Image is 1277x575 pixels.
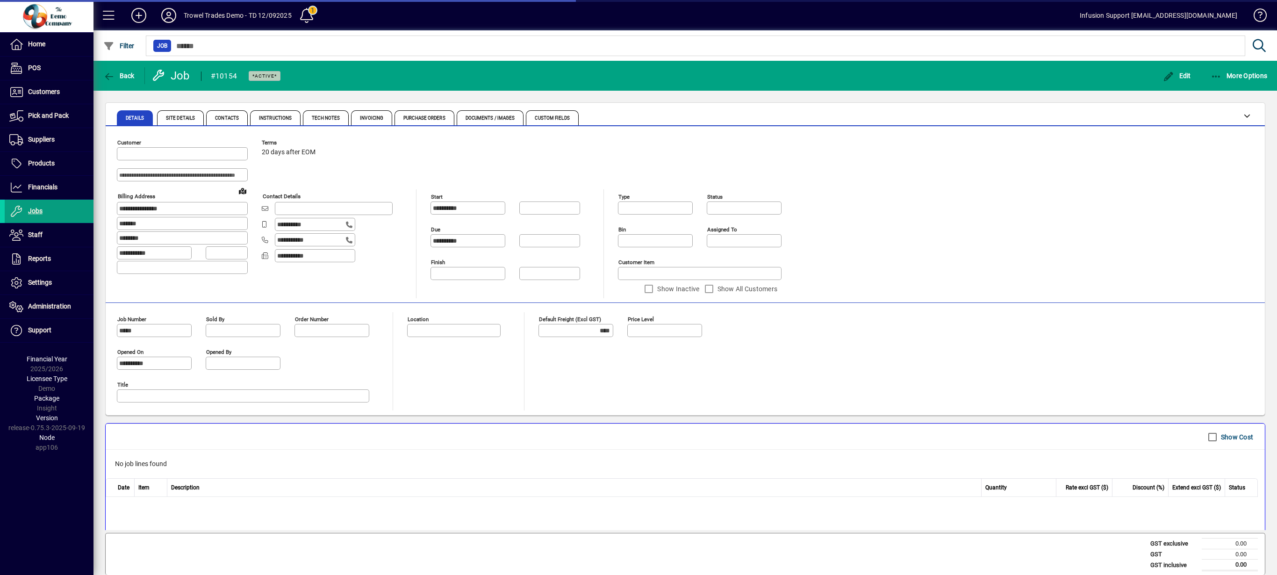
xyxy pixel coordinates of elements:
span: Item [138,483,150,492]
a: Reports [5,247,93,271]
a: Support [5,319,93,342]
a: Administration [5,295,93,318]
div: #10154 [211,69,237,84]
span: Quantity [985,483,1007,492]
span: Instructions [259,116,292,121]
label: Show Cost [1219,432,1253,442]
mat-label: Price Level [628,316,654,323]
a: POS [5,57,93,80]
mat-label: Finish [431,259,445,266]
div: Trowel Trades Demo - TD 12/092025 [184,8,292,23]
span: 20 days after EOM [262,149,316,156]
span: Job [157,41,167,50]
td: GST [1146,549,1202,560]
span: Custom Fields [535,116,569,121]
span: Suppliers [28,136,55,143]
td: 0.00 [1202,560,1258,571]
button: Back [101,67,137,84]
span: Home [28,40,45,48]
mat-label: Customer Item [618,259,654,266]
mat-label: Location [408,316,429,323]
span: Licensee Type [27,375,67,382]
span: Contacts [215,116,239,121]
mat-label: Order number [295,316,329,323]
span: Description [171,483,200,492]
td: 0.00 [1202,539,1258,549]
a: Financials [5,176,93,199]
a: Home [5,33,93,56]
mat-label: Default Freight (excl GST) [539,316,601,323]
mat-label: Type [618,194,630,200]
mat-label: Assigned to [707,226,737,233]
a: Settings [5,271,93,295]
span: Version [36,414,58,422]
span: Node [39,434,55,441]
span: Invoicing [360,116,383,121]
button: More Options [1208,67,1270,84]
span: More Options [1211,72,1268,79]
span: Filter [103,42,135,50]
span: Support [28,326,51,334]
span: Details [126,116,144,121]
mat-label: Bin [618,226,626,233]
mat-label: Customer [117,139,141,146]
span: Products [28,159,55,167]
div: Job [152,68,192,83]
span: Jobs [28,207,43,215]
mat-label: Title [117,381,128,388]
span: Documents / Images [466,116,515,121]
span: Tech Notes [312,116,340,121]
span: Customers [28,88,60,95]
td: 0.00 [1202,549,1258,560]
mat-label: Sold by [206,316,224,323]
span: Site Details [166,116,195,121]
span: Staff [28,231,43,238]
a: View on map [235,183,250,198]
mat-label: Status [707,194,723,200]
span: Rate excl GST ($) [1066,483,1108,492]
span: POS [28,64,41,72]
span: Back [103,72,135,79]
a: Suppliers [5,128,93,151]
div: Infusion Support [EMAIL_ADDRESS][DOMAIN_NAME] [1080,8,1237,23]
span: Discount (%) [1133,483,1164,492]
mat-label: Job number [117,316,146,323]
button: Profile [154,7,184,24]
button: Filter [101,37,137,54]
a: Pick and Pack [5,104,93,128]
mat-label: Start [431,194,443,200]
button: Edit [1161,67,1193,84]
td: GST inclusive [1146,560,1202,571]
td: GST exclusive [1146,539,1202,549]
a: Products [5,152,93,175]
span: Status [1229,483,1245,492]
span: Purchase Orders [403,116,445,121]
span: Settings [28,279,52,286]
span: Administration [28,302,71,310]
mat-label: Opened by [206,349,231,355]
a: Customers [5,80,93,104]
app-page-header-button: Back [93,67,145,84]
mat-label: Due [431,226,440,233]
span: Edit [1163,72,1191,79]
mat-label: Opened On [117,349,143,355]
span: Terms [262,140,318,146]
span: Package [34,395,59,402]
span: Financial Year [27,355,67,363]
button: Add [124,7,154,24]
span: Date [118,483,129,492]
span: Financials [28,183,57,191]
span: Reports [28,255,51,262]
div: No job lines found [106,450,1265,478]
a: Knowledge Base [1247,2,1265,32]
span: Extend excl GST ($) [1172,483,1221,492]
a: Staff [5,223,93,247]
span: Pick and Pack [28,112,69,119]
